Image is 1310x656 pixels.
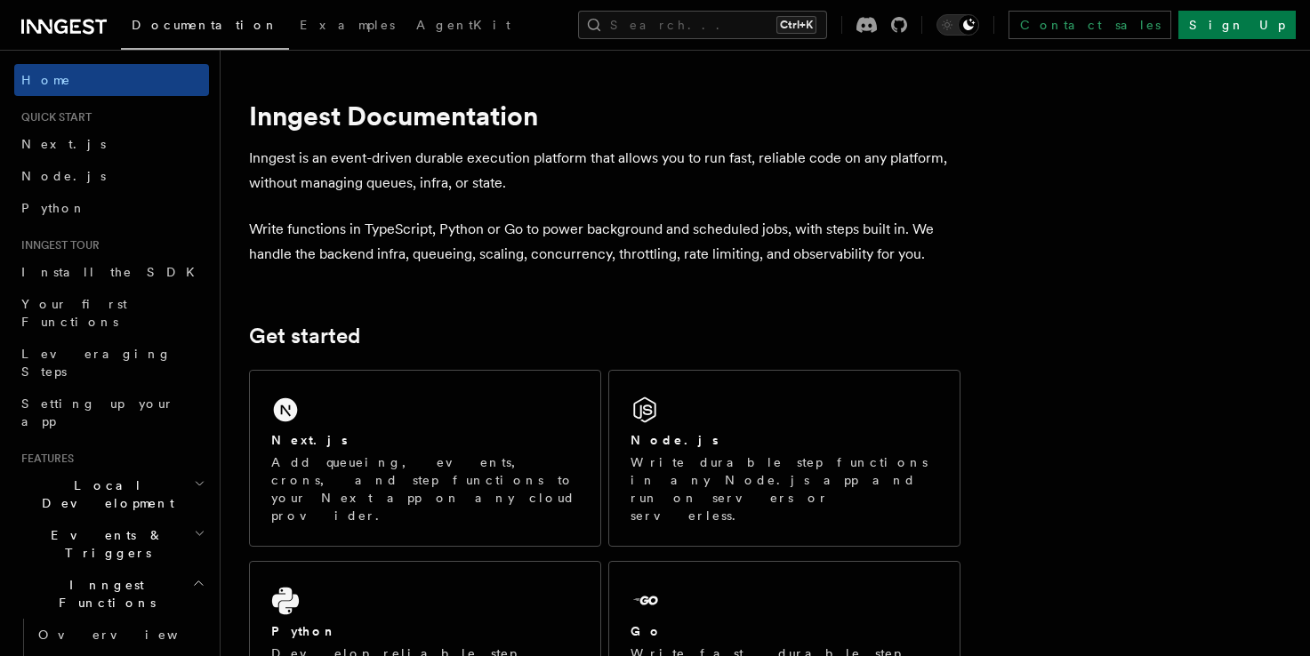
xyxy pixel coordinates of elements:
h2: Next.js [271,431,348,449]
button: Inngest Functions [14,569,209,619]
span: Features [14,452,74,466]
a: Setting up your app [14,388,209,437]
span: AgentKit [416,18,510,32]
span: Your first Functions [21,297,127,329]
a: Sign Up [1178,11,1296,39]
button: Search...Ctrl+K [578,11,827,39]
h2: Node.js [631,431,719,449]
span: Examples [300,18,395,32]
button: Toggle dark mode [936,14,979,36]
span: Events & Triggers [14,526,194,562]
h1: Inngest Documentation [249,100,960,132]
h2: Go [631,622,663,640]
kbd: Ctrl+K [776,16,816,34]
a: Next.js [14,128,209,160]
a: Node.jsWrite durable step functions in any Node.js app and run on servers or serverless. [608,370,960,547]
button: Events & Triggers [14,519,209,569]
span: Install the SDK [21,265,205,279]
a: AgentKit [406,5,521,48]
a: Home [14,64,209,96]
p: Write functions in TypeScript, Python or Go to power background and scheduled jobs, with steps bu... [249,217,960,267]
a: Next.jsAdd queueing, events, crons, and step functions to your Next app on any cloud provider. [249,370,601,547]
a: Your first Functions [14,288,209,338]
a: Install the SDK [14,256,209,288]
h2: Python [271,622,337,640]
a: Node.js [14,160,209,192]
span: Leveraging Steps [21,347,172,379]
span: Documentation [132,18,278,32]
a: Overview [31,619,209,651]
a: Examples [289,5,406,48]
span: Home [21,71,71,89]
a: Leveraging Steps [14,338,209,388]
a: Get started [249,324,360,348]
span: Quick start [14,110,92,124]
a: Contact sales [1009,11,1171,39]
span: Local Development [14,476,194,512]
span: Node.js [21,169,106,183]
p: Inngest is an event-driven durable execution platform that allows you to run fast, reliable code ... [249,146,960,196]
a: Python [14,192,209,224]
span: Next.js [21,137,106,151]
span: Inngest Functions [14,576,192,612]
span: Python [21,201,86,215]
p: Write durable step functions in any Node.js app and run on servers or serverless. [631,453,938,524]
a: Documentation [121,5,289,50]
p: Add queueing, events, crons, and step functions to your Next app on any cloud provider. [271,453,579,524]
span: Setting up your app [21,396,174,428]
span: Overview [38,628,221,642]
span: Inngest tour [14,238,100,252]
button: Local Development [14,469,209,519]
